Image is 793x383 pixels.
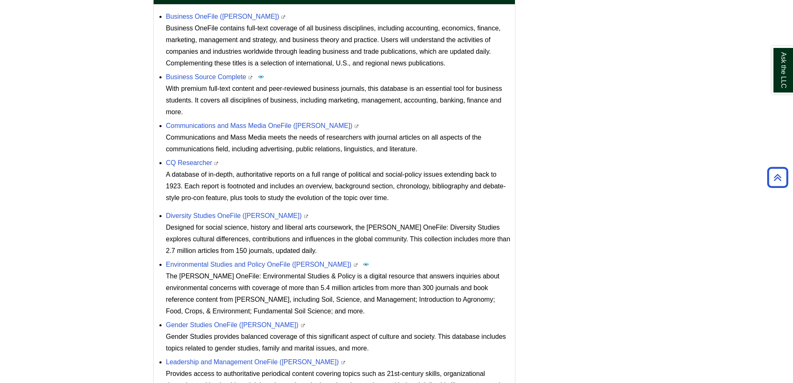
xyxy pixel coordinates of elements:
i: This link opens in a new window [248,76,253,80]
div: With premium full-text content and peer-reviewed business journals, this database is an essential... [166,83,511,118]
div: Communications and Mass Media meets the needs of researchers with journal articles on all aspects... [166,132,511,155]
i: This link opens in a new window [353,263,358,267]
div: Designed for social science, history and liberal arts coursework, the [PERSON_NAME] OneFile: Dive... [166,222,511,257]
a: Back to Top [764,172,791,183]
div: Business OneFile contains full-text coverage of all business disciplines, including accounting, e... [166,23,511,69]
p: A database of in-depth, authoritative reports on a full range of political and social-policy issu... [166,169,511,204]
a: Environmental Studies and Policy OneFile ([PERSON_NAME]) [166,261,352,268]
a: Communications and Mass Media OneFile ([PERSON_NAME]) [166,122,353,129]
img: Peer Reviewed [363,261,369,268]
i: This link opens in a new window [354,125,359,128]
i: This link opens in a new window [214,162,219,165]
a: Leadership and Management OneFile ([PERSON_NAME]) [166,358,339,365]
div: The [PERSON_NAME] OneFile: Environmental Studies & Policy is a digital resource that answers inqu... [166,270,511,317]
a: Gender Studies OneFile ([PERSON_NAME]) [166,321,298,328]
a: Diversity Studies OneFile ([PERSON_NAME]) [166,212,302,219]
a: Business OneFile ([PERSON_NAME]) [166,13,279,20]
i: This link opens in a new window [341,361,346,365]
i: This link opens in a new window [303,215,308,218]
img: Peer Reviewed [258,73,264,80]
a: CQ Researcher [166,159,212,166]
div: Gender Studies provides balanced coverage of this significant aspect of culture and society. This... [166,331,511,354]
i: This link opens in a new window [300,324,305,328]
i: This link opens in a new window [281,15,286,19]
a: Business Source Complete [166,73,246,80]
